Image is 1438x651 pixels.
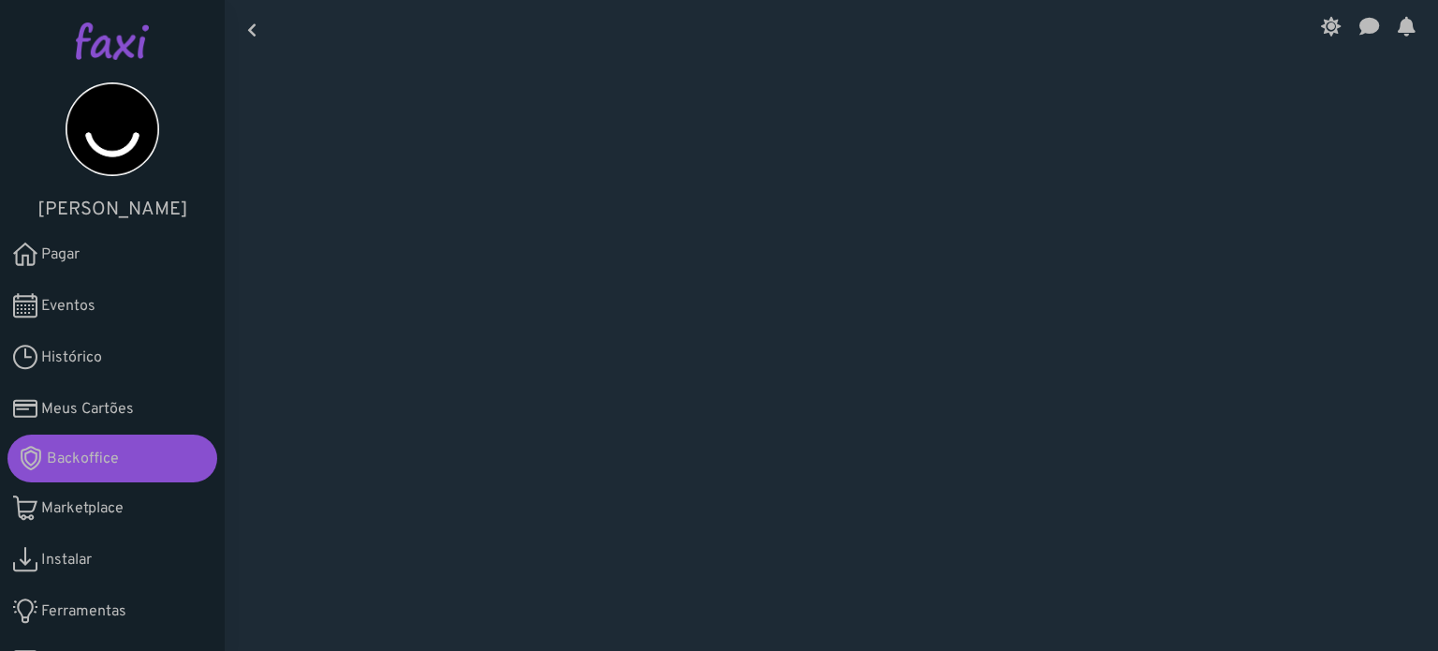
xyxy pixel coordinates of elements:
span: Instalar [41,549,92,571]
span: Histórico [41,347,102,369]
span: Meus Cartões [41,398,134,421]
h5: [PERSON_NAME] [28,199,197,221]
a: Backoffice [7,435,217,482]
span: Marketplace [41,497,124,520]
span: Ferramentas [41,600,126,623]
span: Eventos [41,295,95,318]
span: Backoffice [47,448,119,470]
span: Pagar [41,244,80,266]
